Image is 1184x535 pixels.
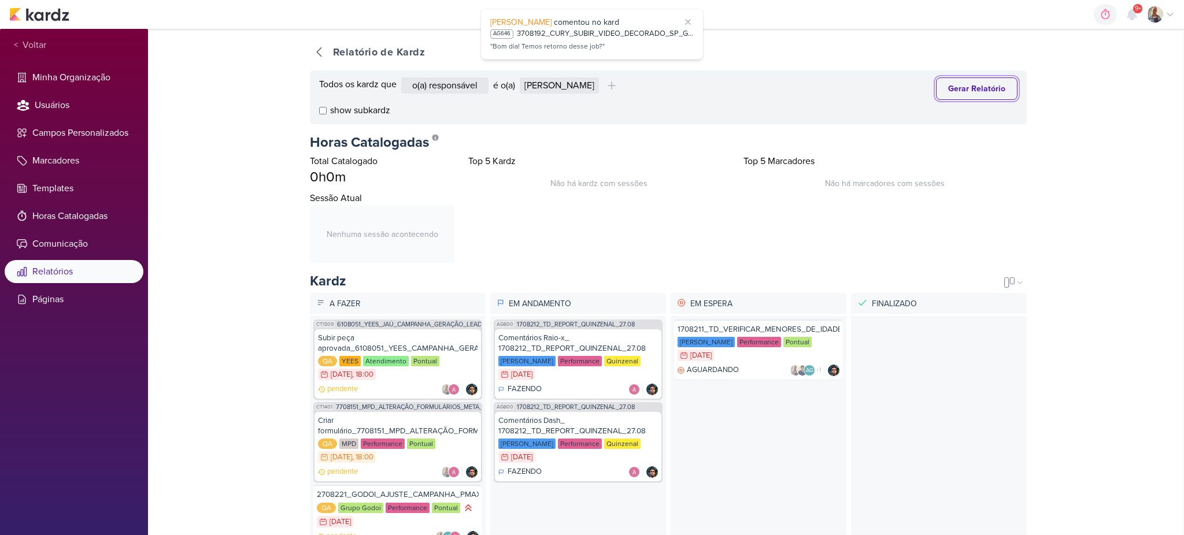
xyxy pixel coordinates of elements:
[490,17,552,27] span: [PERSON_NAME]
[5,66,143,89] li: Minha Organização
[517,28,694,40] div: 3708192_CURY_SUBIR_VIDEO_DECORADO_SP_GOOGLE
[317,503,336,513] div: QA
[517,321,635,328] a: 1708212_TD_REPORT_QUINZENAL_27.08
[318,333,478,354] div: Subir peça aprovada_6108051_YEES_CAMPANHA_GERAÇÃO_LEADS
[448,466,460,478] img: Alessandra Gomes
[327,228,438,240] span: Nenhuma sessão acontecendo
[318,356,337,366] div: QA
[352,371,373,378] div: , 18:00
[14,39,18,52] span: <
[558,439,602,449] div: Performance
[314,412,481,481] a: Criar formulário_7708151_MPD_ALTERAÇÃO_FORMULÁRIOS_META_ADS QA MPD Performance Pontual [DATE] , 1...
[386,503,430,513] div: Performance
[318,439,337,449] div: QA
[310,168,454,187] div: 0h0m
[333,44,425,60] div: Relatório de Kardz
[339,439,358,449] div: MPD
[5,177,143,200] li: Templates
[338,503,383,513] div: Grupo Godoi
[310,272,346,291] div: Kardz
[310,155,378,167] span: Total Catalogado
[5,205,143,228] li: Horas Catalogadas
[558,356,602,366] div: Performance
[5,288,143,311] li: Páginas
[315,321,335,328] span: CT1309
[743,170,1027,190] div: Não há marcadores com sessões
[508,384,542,395] p: FAZENDO
[5,232,143,255] li: Comunicação
[674,319,843,380] a: 1708211_TD_VERIFICAR_MENORES_DE_IDADE_LCSA [PERSON_NAME] Performance Pontual [DATE] AGUARDANDO AG +1
[498,439,556,449] div: [PERSON_NAME]
[783,337,812,347] div: Pontual
[498,356,556,366] div: [PERSON_NAME]
[797,365,808,376] img: Levy Pessoa
[495,329,661,399] a: Comentários Raio-x_ 1708212_TD_REPORT_QUINZENAL_27.08 [PERSON_NAME] Performance Quinzenal [DATE] ...
[743,154,1027,168] div: Top 5 Marcadores
[468,170,730,190] div: Não há kardz com sessões
[352,454,373,461] div: , 18:00
[604,356,641,366] div: Quinzenal
[495,321,515,328] span: AG600
[490,29,513,39] div: AG646
[315,404,334,410] span: CT1401
[828,365,839,376] img: Nelito Junior
[688,295,843,312] p: Em Espera
[498,333,658,354] div: Comentários Raio-x_ 1708212_TD_REPORT_QUINZENAL_27.08
[327,384,358,395] p: pendente
[490,41,694,53] div: "Bom dia! Temos retorno desse job?"
[327,466,358,478] p: pendente
[1147,6,1163,23] img: Iara Santos
[331,371,352,378] div: [DATE]
[517,404,635,410] a: 1708212_TD_REPORT_QUINZENAL_27.08
[495,412,661,481] a: Comentários Dash_ 1708212_TD_REPORT_QUINZENAL_27.08 [PERSON_NAME] Performance Quinzenal [DATE] FA...
[790,365,801,376] img: Iara Santos
[310,129,1027,152] div: Horas Catalogadas
[432,503,460,513] div: Pontual
[936,77,1017,100] button: Gerar Relatório
[646,384,658,395] img: Nelito Junior
[646,466,658,478] img: Nelito Junior
[441,384,453,395] img: Iara Santos
[493,79,515,92] div: é o(a)
[319,107,327,114] input: show subkardz
[466,384,478,395] img: Nelito Junior
[314,329,481,399] a: Subir peça aprovada_6108051_YEES_CAMPANHA_GERAÇÃO_LEADS QA YEES Atendimento Pontual [DATE] , 18:0...
[498,415,658,436] div: Comentários Dash_ 1708212_TD_REPORT_QUINZENAL_27.08
[337,321,528,328] a: 6108051_YEES_JAÚ_CAMPANHA_GERAÇÃO_LEADS_GOOGLE ADS
[448,384,460,395] img: Alessandra Gomes
[317,489,479,500] div: 2708221_GODOI_AJUSTE_CAMPANHA_PMAX_ROBLOX_SABIN
[5,121,143,144] li: Campos Personalizados
[678,337,735,347] div: [PERSON_NAME]
[407,439,435,449] div: Pontual
[330,518,351,526] div: [DATE]
[361,439,405,449] div: Performance
[508,466,542,478] p: FAZENDO
[441,466,453,478] img: Iara Santos
[331,454,352,461] div: [DATE]
[495,404,515,410] span: AG600
[815,366,822,375] span: +1
[18,38,46,52] span: Voltar
[806,368,813,374] p: AG
[466,466,478,478] img: Nelito Junior
[511,454,532,461] div: [DATE]
[5,149,143,172] li: Marcadores
[687,365,739,376] p: AGUARDANDO
[339,356,361,366] div: YEES
[1135,4,1141,13] span: 9+
[628,466,640,478] img: Alessandra Gomes
[604,439,641,449] div: Quinzenal
[5,94,143,117] li: Usuários
[678,324,839,335] div: 1708211_TD_VERIFICAR_MENORES_DE_IDADE_LCSA
[310,191,362,205] span: Sessão Atual
[628,384,640,395] img: Alessandra Gomes
[9,8,69,21] img: kardz.app
[5,260,143,283] li: Relatórios
[336,404,495,410] a: 7708151_MPD_ALTERAÇÃO_FORMULÁRIOS_META_ADS
[319,77,397,94] div: Todos os kardz que
[737,337,781,347] div: Performance
[411,356,439,366] div: Pontual
[690,352,712,359] div: [DATE]
[511,371,532,378] div: [DATE]
[462,502,474,514] div: Prioridade Alta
